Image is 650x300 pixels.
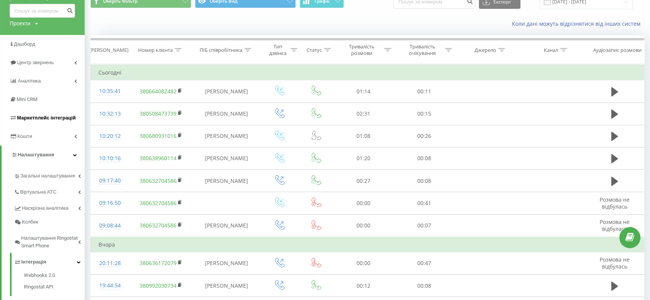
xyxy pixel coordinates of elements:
[139,199,176,207] a: 380632704586
[98,151,122,166] div: 10:10:16
[22,204,68,212] span: Наскрізна аналітика
[394,125,455,147] td: 00:26
[394,80,455,103] td: 00:11
[17,60,54,65] span: Центр звернень
[192,170,260,192] td: [PERSON_NAME]
[402,43,443,56] div: Тривалість очікування
[98,218,122,233] div: 09:08:44
[139,282,176,289] a: 380992030734
[139,110,176,117] a: 380508473739
[91,237,644,252] td: Вчора
[14,215,85,229] a: Колбек
[24,272,85,281] a: Webhooks 2.0
[600,218,630,232] span: Розмова не відбулась
[139,177,176,184] a: 380632704586
[192,252,260,274] td: [PERSON_NAME]
[14,183,85,199] a: Віртуальна АТС
[90,47,128,53] div: [PERSON_NAME]
[98,129,122,144] div: 10:20:12
[600,256,630,270] span: Розмова не відбулась
[192,125,260,147] td: [PERSON_NAME]
[22,218,38,226] span: Колбек
[394,170,455,192] td: 00:08
[14,253,85,269] a: Інтеграція
[98,256,122,271] div: 20:11:28
[24,283,53,291] span: Ringostat API
[394,275,455,297] td: 00:08
[394,147,455,169] td: 00:08
[333,192,394,214] td: 00:00
[10,4,75,18] input: Пошук за номером
[98,106,122,121] div: 10:32:13
[394,192,455,214] td: 00:41
[91,65,644,80] td: Сьогодні
[394,103,455,125] td: 00:15
[2,146,85,164] a: Налаштування
[21,258,46,266] span: Інтеграція
[333,147,394,169] td: 01:20
[394,252,455,274] td: 00:47
[200,47,242,53] div: ПІБ співробітника
[341,43,382,56] div: Тривалість розмови
[600,196,630,210] span: Розмова не відбулась
[394,214,455,237] td: 00:07
[24,272,55,279] span: Webhooks 2.0
[139,222,176,229] a: 380632704586
[14,199,85,215] a: Наскрізна аналітика
[544,47,558,53] div: Канал
[192,103,260,125] td: [PERSON_NAME]
[98,173,122,188] div: 09:17:40
[14,229,85,253] a: Налаштування Ringostat Smart Phone
[333,214,394,237] td: 00:00
[139,88,176,95] a: 380664082482
[333,252,394,274] td: 00:00
[138,47,173,53] div: Номер клієнта
[333,125,394,147] td: 01:08
[98,196,122,210] div: 09:16:50
[192,214,260,237] td: [PERSON_NAME]
[17,115,76,121] span: Маркетплейс інтеграцій
[192,275,260,297] td: [PERSON_NAME]
[139,154,176,162] a: 380638960114
[267,43,288,56] div: Тип дзвінка
[333,170,394,192] td: 00:27
[14,41,35,47] span: Дашборд
[475,47,496,53] div: Джерело
[17,133,32,139] span: Кошти
[139,259,176,267] a: 380636172079
[18,152,54,157] span: Налаштування
[333,103,394,125] td: 02:31
[24,281,85,291] a: Ringostat API
[333,80,394,103] td: 01:14
[18,78,41,84] span: Аналiтика
[14,167,85,183] a: Загальні налаштування
[139,132,176,139] a: 380680931016
[20,188,57,196] span: Віртуальна АТС
[192,147,260,169] td: [PERSON_NAME]
[17,96,37,102] span: Mini CRM
[512,20,644,27] a: Коли дані можуть відрізнятися вiд інших систем
[98,278,122,293] div: 19:44:54
[333,275,394,297] td: 00:12
[20,172,75,180] span: Загальні налаштування
[98,84,122,99] div: 10:35:41
[21,234,78,250] span: Налаштування Ringostat Smart Phone
[10,20,30,27] div: Проекти
[192,80,260,103] td: [PERSON_NAME]
[593,47,642,53] div: Аудіозапис розмови
[307,47,322,53] div: Статус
